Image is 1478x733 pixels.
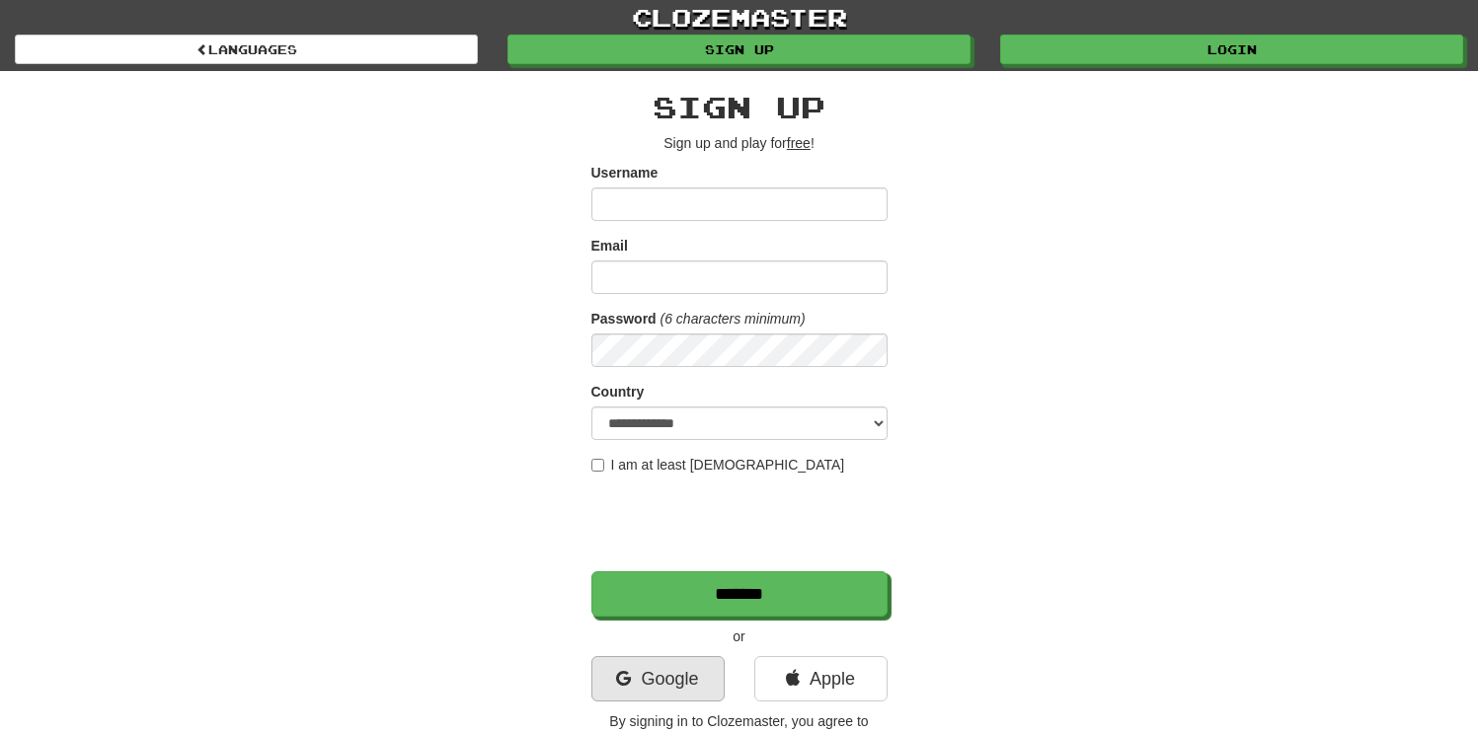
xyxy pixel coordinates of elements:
a: Apple [754,656,888,701]
label: Country [591,382,645,402]
u: free [787,135,811,151]
a: Google [591,656,725,701]
iframe: reCAPTCHA [591,484,892,561]
h2: Sign up [591,91,888,123]
p: Sign up and play for ! [591,133,888,153]
em: (6 characters minimum) [661,311,806,327]
label: Password [591,309,657,329]
a: Languages [15,35,478,64]
label: I am at least [DEMOGRAPHIC_DATA] [591,455,845,475]
a: Sign up [507,35,971,64]
input: I am at least [DEMOGRAPHIC_DATA] [591,459,604,472]
a: Login [1000,35,1463,64]
p: or [591,626,888,646]
label: Email [591,236,628,256]
label: Username [591,163,659,183]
